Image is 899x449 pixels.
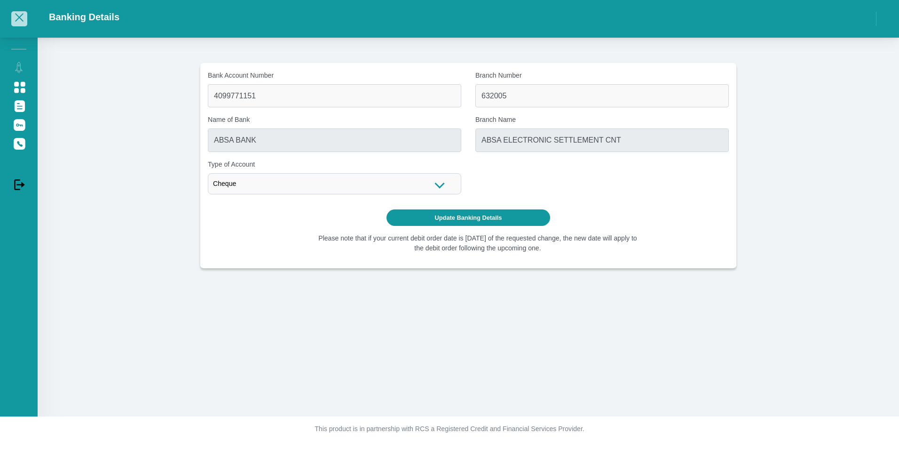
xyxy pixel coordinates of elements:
[11,134,26,152] a: Contact Us
[475,84,729,107] input: Branch Number
[208,115,461,125] label: Name of Bank
[49,11,119,23] h2: Banking Details
[316,233,640,253] li: Please note that if your current debit order date is [DATE] of the requested change, the new date...
[189,424,710,434] p: This product is in partnership with RCS a Registered Credit and Financial Services Provider.
[386,209,551,226] button: Update Banking Details
[208,160,461,169] label: Type of Account
[208,84,461,107] input: Bank Account Number
[11,44,26,53] li: Manage
[208,173,461,194] div: Cheque
[208,128,461,152] input: Name of Bank
[475,71,729,80] label: Branch Number
[11,78,26,96] a: Manage Account
[11,175,26,193] a: Logout
[11,96,26,114] a: Documents
[475,128,729,152] input: Branch Name
[11,115,26,133] a: Update Password
[11,59,26,77] a: Dashboard
[208,71,461,80] label: Bank Account Number
[475,115,729,125] label: Branch Name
